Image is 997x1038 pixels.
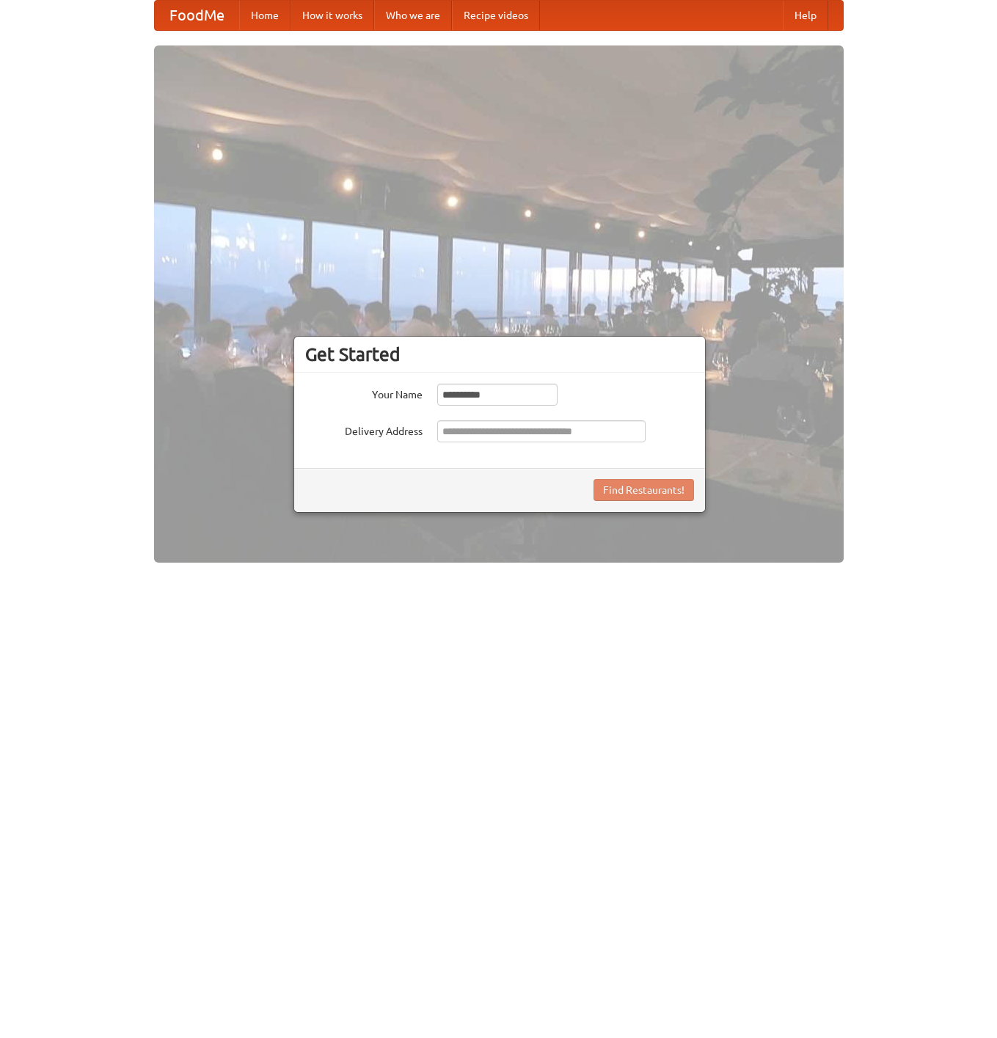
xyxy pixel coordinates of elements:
[374,1,452,30] a: Who we are
[155,1,239,30] a: FoodMe
[305,384,423,402] label: Your Name
[305,420,423,439] label: Delivery Address
[305,343,694,365] h3: Get Started
[594,479,694,501] button: Find Restaurants!
[783,1,828,30] a: Help
[452,1,540,30] a: Recipe videos
[239,1,291,30] a: Home
[291,1,374,30] a: How it works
